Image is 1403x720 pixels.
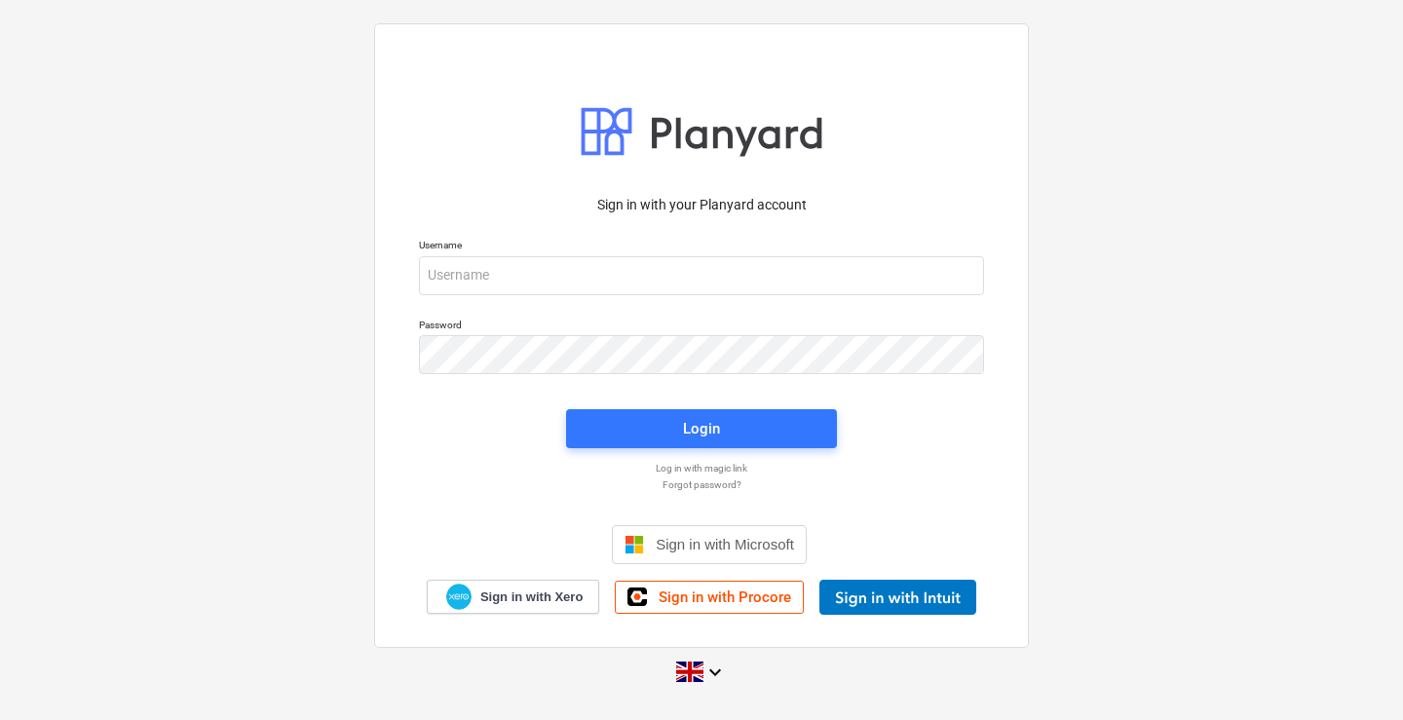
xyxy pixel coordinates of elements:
p: Password [419,319,984,335]
p: Username [419,239,984,255]
a: Log in with magic link [409,462,994,474]
input: Username [419,256,984,295]
a: Sign in with Procore [615,581,804,614]
a: Forgot password? [409,478,994,491]
i: keyboard_arrow_down [703,661,727,684]
span: Sign in with Xero [480,588,583,606]
a: Sign in with Xero [427,580,600,614]
span: Sign in with Microsoft [656,536,794,552]
p: Sign in with your Planyard account [419,195,984,215]
span: Sign in with Procore [659,588,791,606]
div: Login [683,416,720,441]
button: Login [566,409,837,448]
img: Xero logo [446,584,472,610]
img: Microsoft logo [625,535,644,554]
